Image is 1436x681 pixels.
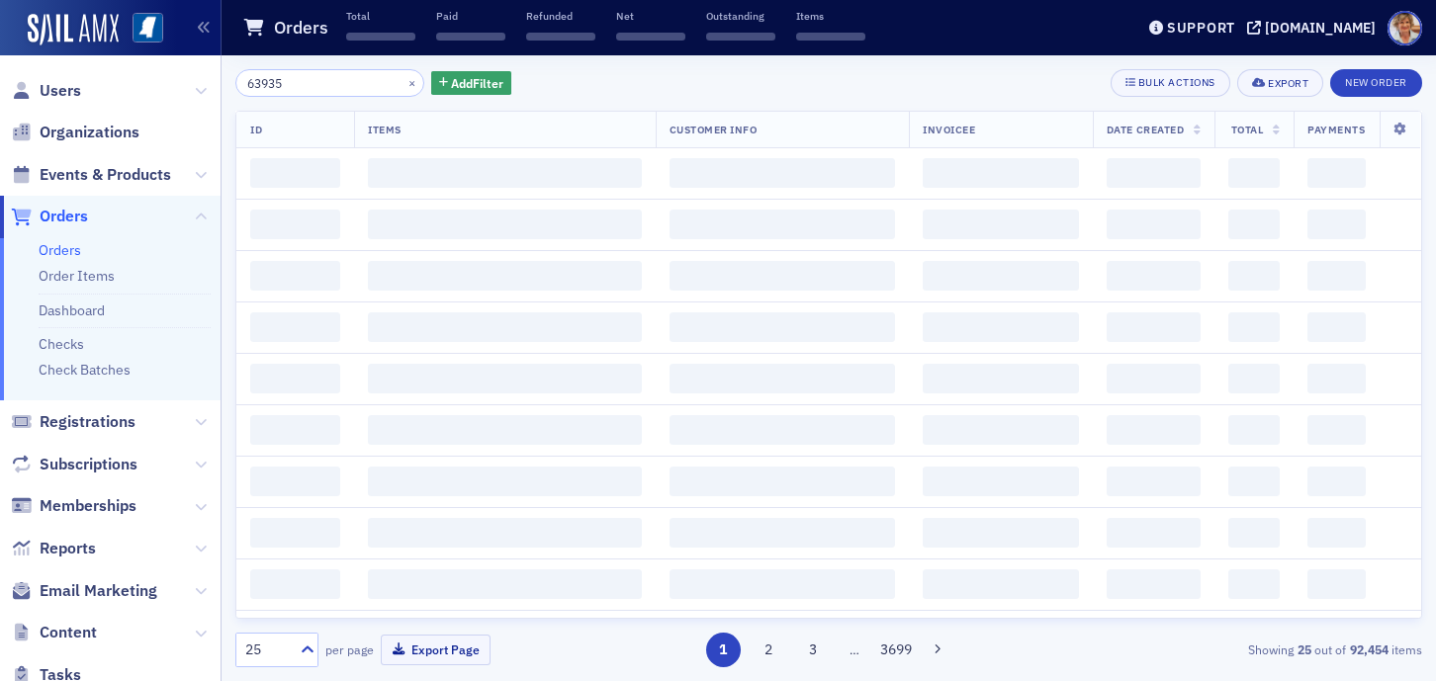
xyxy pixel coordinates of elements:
button: Export Page [381,635,491,665]
p: Total [346,9,415,23]
button: 3699 [879,633,914,667]
img: SailAMX [133,13,163,43]
span: ‌ [1228,518,1280,548]
span: ‌ [923,312,1079,342]
span: ‌ [1107,312,1201,342]
span: Total [1231,123,1264,136]
span: ‌ [796,33,865,41]
span: ‌ [1307,158,1366,188]
span: Registrations [40,411,135,433]
a: Memberships [11,495,136,517]
span: Add Filter [451,74,503,92]
button: AddFilter [431,71,512,96]
p: Paid [436,9,505,23]
span: ‌ [670,158,895,188]
a: Registrations [11,411,135,433]
p: Refunded [526,9,595,23]
span: ‌ [670,364,895,393]
span: Subscriptions [40,454,137,475]
span: ‌ [250,364,340,393]
span: ‌ [1307,364,1366,393]
span: Content [40,622,97,643]
span: ‌ [1107,261,1201,291]
img: SailAMX [28,14,119,45]
a: Users [11,80,81,102]
a: Order Items [39,267,115,285]
button: 2 [751,633,785,667]
span: ‌ [436,33,505,41]
span: ‌ [368,210,642,239]
span: ‌ [1307,569,1366,599]
span: ‌ [923,415,1079,445]
strong: 92,454 [1346,640,1391,658]
span: Date Created [1107,123,1184,136]
span: ‌ [1107,158,1201,188]
p: Items [796,9,865,23]
span: ‌ [1307,518,1366,548]
span: ‌ [670,467,895,496]
span: ‌ [1307,312,1366,342]
a: Dashboard [39,301,105,319]
div: Support [1167,19,1235,37]
span: Orders [40,206,88,227]
span: ‌ [250,569,340,599]
p: Outstanding [706,9,775,23]
button: Bulk Actions [1111,69,1230,97]
span: Customer Info [670,123,758,136]
span: Payments [1307,123,1365,136]
span: ‌ [1107,415,1201,445]
span: ‌ [1228,158,1280,188]
span: ‌ [616,33,685,41]
div: Export [1268,78,1308,89]
span: ‌ [250,518,340,548]
span: ‌ [1228,210,1280,239]
span: ‌ [368,158,642,188]
p: Net [616,9,685,23]
span: ‌ [670,210,895,239]
span: ‌ [250,415,340,445]
span: … [841,640,868,658]
span: ‌ [670,518,895,548]
a: Reports [11,538,96,559]
a: Subscriptions [11,454,137,475]
span: ‌ [923,364,1079,393]
span: ID [250,123,262,136]
span: ‌ [1307,210,1366,239]
span: ‌ [923,467,1079,496]
label: per page [325,640,374,658]
h1: Orders [274,16,328,40]
span: ‌ [250,158,340,188]
input: Search… [235,69,424,97]
span: ‌ [250,312,340,342]
span: ‌ [670,569,895,599]
span: ‌ [1228,312,1280,342]
button: × [404,73,421,91]
span: ‌ [1307,261,1366,291]
div: 25 [245,639,289,660]
span: ‌ [346,33,415,41]
button: 1 [706,633,741,667]
span: ‌ [368,415,642,445]
span: ‌ [1228,364,1280,393]
a: Check Batches [39,361,131,379]
span: ‌ [1107,569,1201,599]
span: ‌ [368,312,642,342]
span: ‌ [1307,467,1366,496]
span: ‌ [923,518,1079,548]
span: ‌ [923,261,1079,291]
span: ‌ [368,518,642,548]
span: ‌ [923,569,1079,599]
span: Email Marketing [40,580,157,602]
span: ‌ [670,415,895,445]
span: ‌ [1228,261,1280,291]
span: ‌ [923,158,1079,188]
span: ‌ [706,33,775,41]
span: Reports [40,538,96,559]
span: ‌ [250,210,340,239]
div: [DOMAIN_NAME] [1265,19,1376,37]
strong: 25 [1294,640,1314,658]
div: Bulk Actions [1138,77,1215,88]
a: View Homepage [119,13,163,46]
span: ‌ [1107,210,1201,239]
